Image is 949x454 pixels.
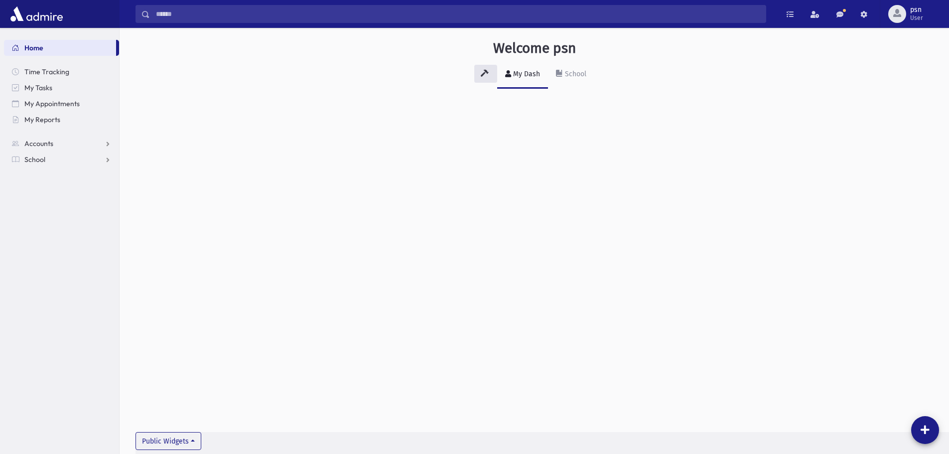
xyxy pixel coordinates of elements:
[4,80,119,96] a: My Tasks
[24,67,69,76] span: Time Tracking
[4,112,119,128] a: My Reports
[8,4,65,24] img: AdmirePro
[548,61,594,89] a: School
[24,115,60,124] span: My Reports
[4,64,119,80] a: Time Tracking
[150,5,766,23] input: Search
[24,139,53,148] span: Accounts
[24,99,80,108] span: My Appointments
[497,61,548,89] a: My Dash
[136,432,201,450] button: Public Widgets
[910,6,923,14] span: psn
[4,136,119,151] a: Accounts
[511,70,540,78] div: My Dash
[24,83,52,92] span: My Tasks
[4,151,119,167] a: School
[4,40,116,56] a: Home
[24,43,43,52] span: Home
[24,155,45,164] span: School
[4,96,119,112] a: My Appointments
[910,14,923,22] span: User
[493,40,576,57] h3: Welcome psn
[563,70,586,78] div: School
